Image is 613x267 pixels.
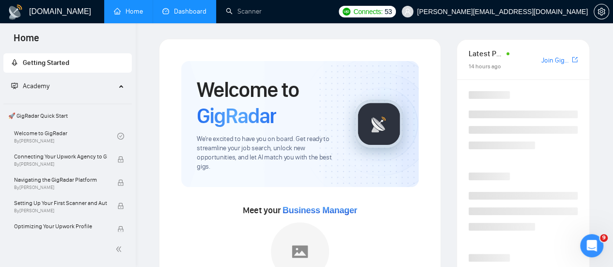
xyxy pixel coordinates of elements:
span: check-circle [117,133,124,140]
span: We're excited to have you on board. Get ready to streamline your job search, unlock new opportuni... [197,135,339,172]
span: 9 [600,234,608,242]
span: lock [117,226,124,233]
span: 14 hours ago [469,63,501,70]
span: By [PERSON_NAME] [14,208,107,214]
span: Connects: [353,6,382,17]
span: lock [117,156,124,163]
span: Navigating the GigRadar Platform [14,175,107,185]
iframe: Intercom live chat [580,234,603,257]
span: double-left [115,244,125,254]
span: By [PERSON_NAME] [14,231,107,237]
img: gigradar-logo.png [355,100,403,148]
span: 53 [385,6,392,17]
li: Getting Started [3,53,132,73]
a: homeHome [114,7,143,16]
span: Meet your [243,205,357,216]
span: Business Manager [283,205,357,215]
span: lock [117,203,124,209]
button: setting [594,4,609,19]
a: setting [594,8,609,16]
span: By [PERSON_NAME] [14,185,107,190]
span: 🚀 GigRadar Quick Start [4,106,131,126]
span: Connecting Your Upwork Agency to GigRadar [14,152,107,161]
span: export [572,56,578,63]
span: rocket [11,59,18,66]
img: upwork-logo.png [343,8,350,16]
span: Academy [11,82,49,90]
span: Setting Up Your First Scanner and Auto-Bidder [14,198,107,208]
span: Latest Posts from the GigRadar Community [469,47,503,60]
span: By [PERSON_NAME] [14,161,107,167]
a: export [572,55,578,64]
a: dashboardDashboard [162,7,206,16]
img: logo [8,4,23,20]
span: Academy [23,82,49,90]
span: Optimizing Your Upwork Profile [14,221,107,231]
span: fund-projection-screen [11,82,18,89]
span: user [404,8,411,15]
span: lock [117,179,124,186]
h1: Welcome to [197,77,339,129]
a: Join GigRadar Slack Community [541,55,570,66]
a: searchScanner [226,7,262,16]
span: GigRadar [197,103,276,129]
span: Home [6,31,47,51]
a: Welcome to GigRadarBy[PERSON_NAME] [14,126,117,147]
span: Getting Started [23,59,69,67]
